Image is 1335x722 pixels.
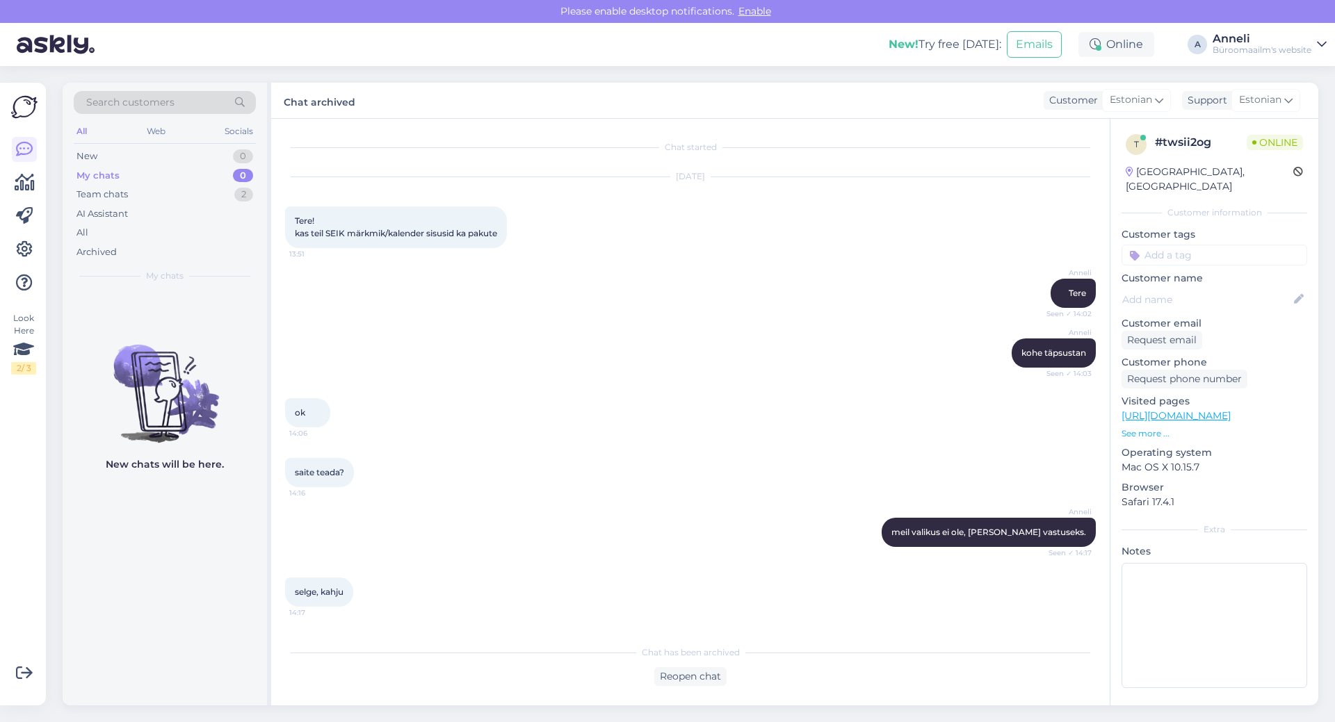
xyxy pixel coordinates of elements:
[1122,480,1307,495] p: Browser
[1039,368,1092,379] span: Seen ✓ 14:03
[1188,35,1207,54] div: A
[233,149,253,163] div: 0
[1110,92,1152,108] span: Estonian
[1039,309,1092,319] span: Seen ✓ 14:02
[1122,523,1307,536] div: Extra
[1122,394,1307,409] p: Visited pages
[1122,292,1291,307] input: Add name
[1213,33,1327,56] a: AnneliBüroomaailm's website
[289,488,341,498] span: 14:16
[106,457,224,472] p: New chats will be here.
[1134,139,1139,149] span: t
[284,91,355,110] label: Chat archived
[289,607,341,618] span: 14:17
[76,149,97,163] div: New
[1122,227,1307,242] p: Customer tags
[289,249,341,259] span: 13:51
[1021,347,1086,358] span: kohe täpsustan
[234,188,253,202] div: 2
[1007,31,1062,58] button: Emails
[889,38,919,51] b: New!
[734,5,775,17] span: Enable
[1213,44,1311,56] div: Büroomaailm's website
[1122,370,1247,388] div: Request phone number
[1122,316,1307,331] p: Customer email
[63,320,267,445] img: No chats
[295,215,497,238] span: Tere! kas teil SEIK märkmik/kalender sisusid ka pakute
[1122,445,1307,460] p: Operating system
[1069,288,1086,298] span: Tere
[1122,271,1307,286] p: Customer name
[11,362,36,375] div: 2 / 3
[654,667,727,686] div: Reopen chat
[891,527,1086,537] span: meil valikus ei ole, [PERSON_NAME] vastuseks.
[1122,460,1307,475] p: Mac OS X 10.15.7
[1122,544,1307,559] p: Notes
[1122,495,1307,509] p: Safari 17.4.1
[285,170,1096,183] div: [DATE]
[76,169,120,183] div: My chats
[11,312,36,375] div: Look Here
[289,428,341,438] span: 14:06
[233,169,253,183] div: 0
[1213,33,1311,44] div: Anneli
[1039,548,1092,558] span: Seen ✓ 14:17
[1039,327,1092,338] span: Anneli
[1155,134,1247,151] div: # twsii2og
[1122,245,1307,265] input: Add a tag
[642,646,740,659] span: Chat has been archived
[1122,427,1307,440] p: See more ...
[86,95,175,110] span: Search customers
[285,141,1096,154] div: Chat started
[1078,32,1154,57] div: Online
[295,467,344,477] span: saite teada?
[1182,93,1227,108] div: Support
[1044,93,1098,108] div: Customer
[222,122,256,140] div: Socials
[1126,165,1293,194] div: [GEOGRAPHIC_DATA], [GEOGRAPHIC_DATA]
[146,270,184,282] span: My chats
[1039,507,1092,517] span: Anneli
[1122,355,1307,370] p: Customer phone
[1122,206,1307,219] div: Customer information
[76,207,128,221] div: AI Assistant
[295,586,343,597] span: selge, kahju
[295,407,305,418] span: ok
[1239,92,1281,108] span: Estonian
[1122,409,1231,422] a: [URL][DOMAIN_NAME]
[144,122,168,140] div: Web
[11,94,38,120] img: Askly Logo
[1039,268,1092,278] span: Anneli
[76,188,128,202] div: Team chats
[1247,135,1303,150] span: Online
[889,36,1001,53] div: Try free [DATE]:
[1122,331,1202,350] div: Request email
[76,245,117,259] div: Archived
[74,122,90,140] div: All
[76,226,88,240] div: All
